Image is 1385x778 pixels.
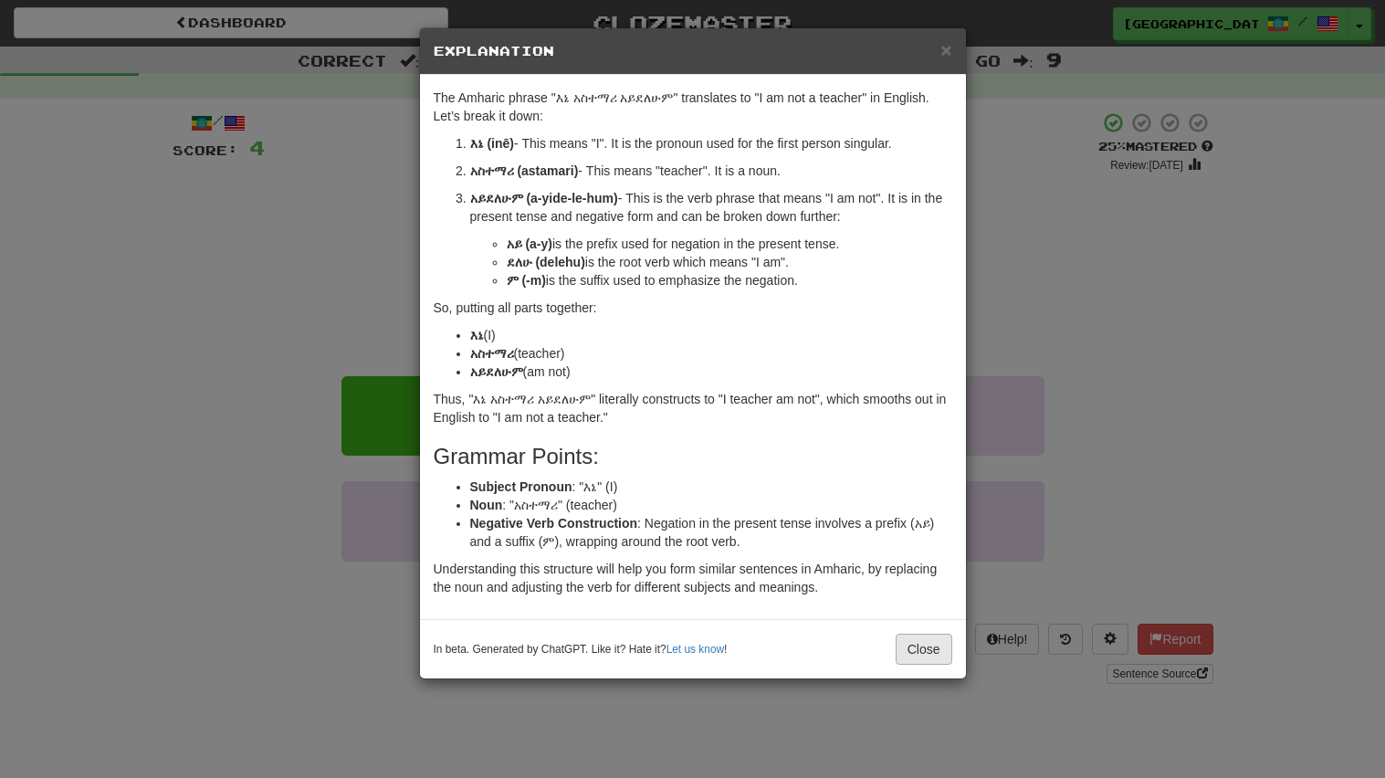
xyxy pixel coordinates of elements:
strong: ደለሁ (delehu) [507,255,585,269]
p: - This means "I". It is the pronoun used for the first person singular. [470,134,952,152]
li: (teacher) [470,344,952,363]
li: is the root verb which means "I am". [507,253,952,271]
p: - This is the verb phrase that means "I am not". It is in the present tense and negative form and... [470,189,952,226]
strong: Negative Verb Construction [470,516,638,531]
li: is the suffix used to emphasize the negation. [507,271,952,289]
span: × [940,39,951,60]
li: : "አስተማሪ" (teacher) [470,496,952,514]
li: (am not) [470,363,952,381]
li: : Negation in the present tense involves a prefix (አይ) and a suffix (ም), wrapping around the root... [470,514,952,551]
strong: እኔ [470,328,484,342]
strong: አይደለሁም (a-yide-le-hum) [470,191,618,205]
strong: አይ (a-y) [507,237,552,251]
button: Close [940,40,951,59]
li: : "እኔ" (I) [470,478,952,496]
strong: አስተማሪ (astamari) [470,163,579,178]
p: Understanding this structure will help you form similar sentences in Amharic, by replacing the no... [434,560,952,596]
h3: Grammar Points: [434,445,952,468]
h5: Explanation [434,42,952,60]
strong: እኔ (inē) [470,136,514,151]
li: (I) [470,326,952,344]
strong: Subject Pronoun [470,479,572,494]
strong: አይደለሁም [470,364,523,379]
p: Thus, "እኔ አስተማሪ አይደለሁም" literally constructs to "I teacher am not", which smooths out in English ... [434,390,952,426]
strong: አስተማሪ [470,346,514,361]
strong: ም (-m) [507,273,546,288]
p: - This means "teacher". It is a noun. [470,162,952,180]
li: is the prefix used for negation in the present tense. [507,235,952,253]
a: Let us know [666,643,724,656]
p: So, putting all parts together: [434,299,952,317]
button: Close [896,634,952,665]
small: In beta. Generated by ChatGPT. Like it? Hate it? ! [434,642,728,657]
p: The Amharic phrase "እኔ አስተማሪ አይደለሁም" translates to "I am not a teacher" in English. Let’s break i... [434,89,952,125]
strong: Noun [470,498,503,512]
